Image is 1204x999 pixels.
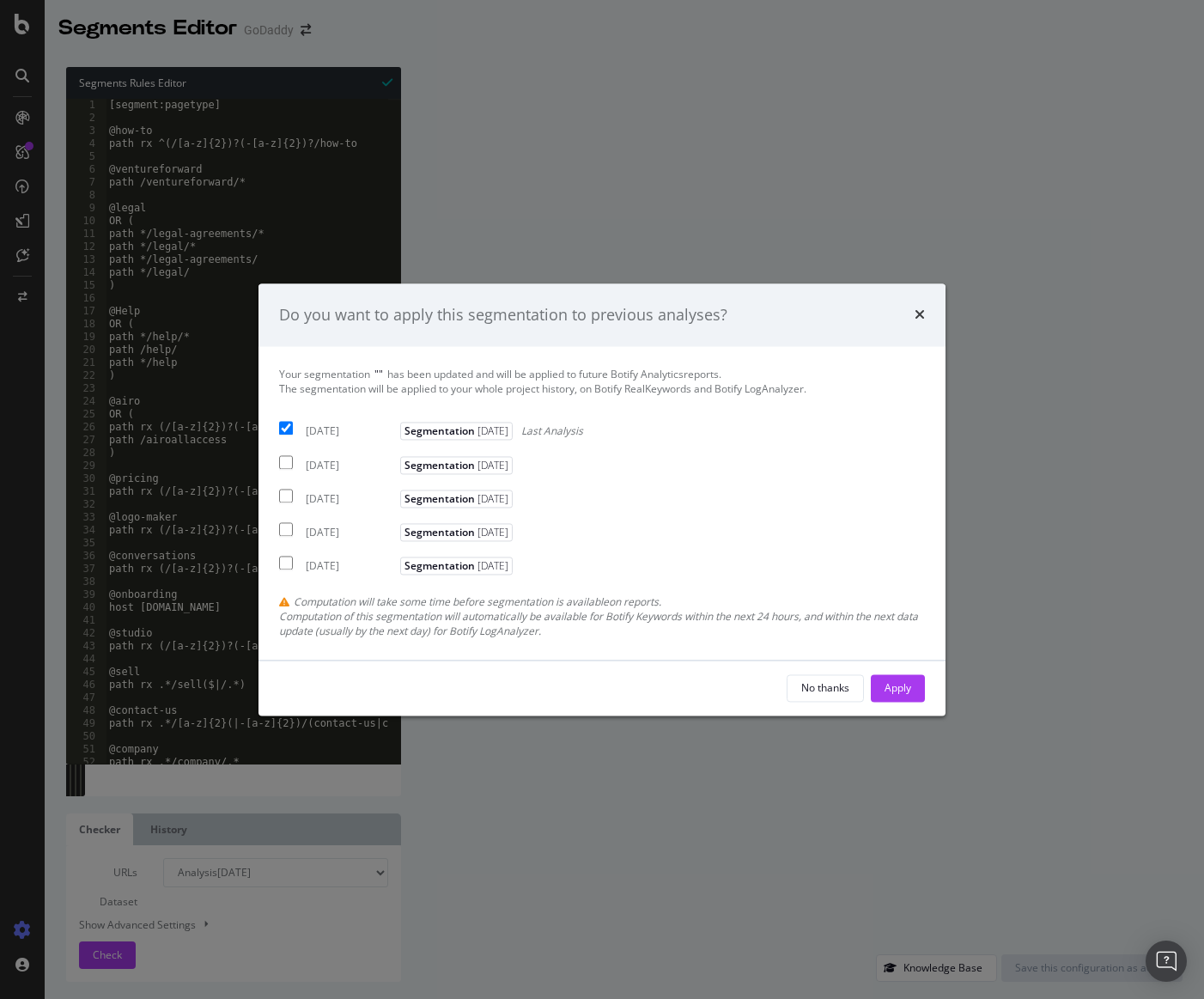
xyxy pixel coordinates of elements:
[475,525,508,539] span: [DATE]
[279,610,925,639] div: Computation of this segmentation will automatically be available for Botify Keywords within the n...
[1146,941,1187,982] div: Open Intercom Messenger
[27,27,41,41] img: logo_orange.svg
[27,45,41,58] img: website_grey.svg
[46,100,60,113] img: tab_domain_overview_orange.svg
[400,490,513,508] span: Segmentation
[294,595,661,610] span: Computation will take some time before segmentation is available on reports.
[306,458,396,472] div: [DATE]
[374,368,383,382] span: " "
[475,424,508,439] span: [DATE]
[475,491,508,506] span: [DATE]
[885,680,911,695] div: Apply
[45,45,189,58] div: Domain: [DOMAIN_NAME]
[400,557,513,575] span: Segmentation
[258,283,946,716] div: modal
[475,558,508,573] span: [DATE]
[279,304,727,326] div: Do you want to apply this segmentation to previous analyses?
[279,368,925,397] div: Your segmentation has been updated and will be applied to future Botify Analytics reports.
[279,382,925,397] div: The segmentation will be applied to your whole project history, on Botify RealKeywords and Botify...
[521,424,583,439] span: Last Analysis
[306,491,396,506] div: [DATE]
[871,674,925,702] button: Apply
[400,523,513,541] span: Segmentation
[475,458,508,472] span: [DATE]
[48,27,84,41] div: v 4.0.25
[801,680,849,695] div: No thanks
[306,525,396,539] div: [DATE]
[306,424,396,439] div: [DATE]
[65,101,154,113] div: Domain Overview
[400,456,513,474] span: Segmentation
[190,101,289,113] div: Keywords by Traffic
[400,423,513,441] span: Segmentation
[306,558,396,573] div: [DATE]
[915,304,925,326] div: times
[171,100,185,113] img: tab_keywords_by_traffic_grey.svg
[787,674,864,702] button: No thanks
